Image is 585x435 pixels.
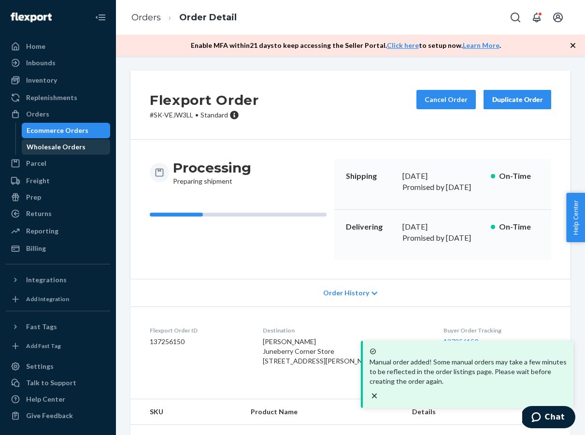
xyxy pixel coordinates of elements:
[346,171,395,182] p: Shipping
[26,244,46,253] div: Billing
[522,406,575,430] iframe: Opens a widget where you can chat to one of our agents
[370,391,379,401] svg: close toast
[527,8,546,27] button: Open notifications
[27,142,86,152] div: Wholesale Orders
[6,291,110,307] a: Add Integration
[150,90,259,110] h2: Flexport Order
[387,41,419,49] a: Click here
[26,226,58,236] div: Reporting
[26,378,76,388] div: Talk to Support
[492,95,543,104] div: Duplicate Order
[26,58,56,68] div: Inbounds
[499,221,540,232] p: On-Time
[173,159,251,176] h3: Processing
[6,39,110,54] a: Home
[402,221,484,232] div: [DATE]
[6,206,110,221] a: Returns
[130,399,243,425] th: SKU
[179,12,237,23] a: Order Detail
[370,357,567,386] p: Manual order added! Some manual orders may take a few minutes to be reflected in the order listin...
[243,399,404,425] th: Product Name
[26,109,49,119] div: Orders
[195,111,199,119] span: •
[22,139,111,155] a: Wholesale Orders
[26,75,57,85] div: Inventory
[416,90,476,109] button: Cancel Order
[6,408,110,423] button: Give Feedback
[150,110,259,120] p: # SK-VEJW3LL
[124,3,244,32] ol: breadcrumbs
[346,221,395,232] p: Delivering
[26,159,46,168] div: Parcel
[263,326,428,334] dt: Destination
[173,159,251,186] div: Preparing shipment
[26,394,65,404] div: Help Center
[6,90,110,105] a: Replenishments
[443,337,478,346] a: 137256150
[150,326,247,334] dt: Flexport Order ID
[22,123,111,138] a: Ecommerce Orders
[499,171,540,182] p: On-Time
[26,93,77,102] div: Replenishments
[150,337,247,347] dd: 137256150
[402,232,484,244] p: Promised by [DATE]
[26,176,50,186] div: Freight
[26,209,52,218] div: Returns
[26,42,45,51] div: Home
[443,326,551,334] dt: Buyer Order Tracking
[6,391,110,407] a: Help Center
[323,288,369,298] span: Order History
[27,126,88,135] div: Ecommerce Orders
[200,111,228,119] span: Standard
[6,359,110,374] a: Settings
[566,193,585,242] button: Help Center
[26,411,73,420] div: Give Feedback
[191,41,501,50] p: Enable MFA within 21 days to keep accessing the Seller Portal. to setup now. .
[26,275,67,285] div: Integrations
[6,156,110,171] a: Parcel
[501,399,571,425] th: Qty
[26,342,61,350] div: Add Fast Tag
[6,223,110,239] a: Reporting
[6,241,110,256] a: Billing
[6,189,110,205] a: Prep
[26,362,54,371] div: Settings
[6,106,110,122] a: Orders
[26,295,69,303] div: Add Integration
[6,55,110,71] a: Inbounds
[26,192,41,202] div: Prep
[402,171,484,182] div: [DATE]
[6,375,110,391] button: Talk to Support
[6,319,110,334] button: Fast Tags
[6,338,110,354] a: Add Fast Tag
[263,337,379,365] span: [PERSON_NAME] Juneberry Corner Store [STREET_ADDRESS][PERSON_NAME]
[91,8,110,27] button: Close Navigation
[6,72,110,88] a: Inventory
[548,8,568,27] button: Open account menu
[26,322,57,332] div: Fast Tags
[404,399,501,425] th: Details
[463,41,499,49] a: Learn More
[6,173,110,188] a: Freight
[6,272,110,288] button: Integrations
[402,182,484,193] p: Promised by [DATE]
[484,90,551,109] button: Duplicate Order
[506,8,525,27] button: Open Search Box
[131,12,161,23] a: Orders
[11,13,52,22] img: Flexport logo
